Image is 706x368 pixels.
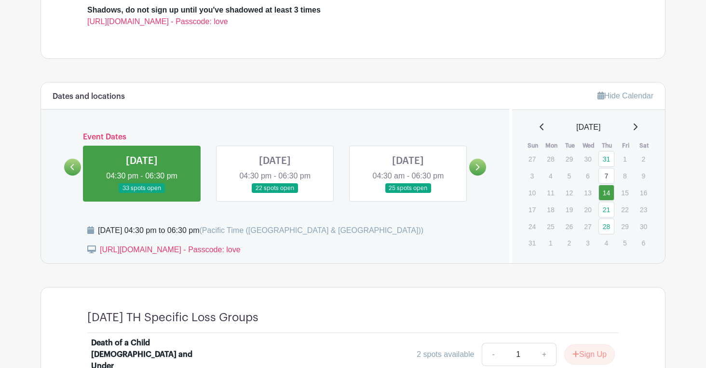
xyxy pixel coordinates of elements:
[636,235,652,250] p: 6
[87,311,258,325] h4: [DATE] TH Specific Loss Groups
[636,168,652,183] p: 9
[636,151,652,166] p: 2
[524,219,540,234] p: 24
[580,168,596,183] p: 6
[598,168,614,184] a: 7
[532,343,557,366] a: +
[561,141,580,150] th: Tue
[561,185,577,200] p: 12
[53,92,125,101] h6: Dates and locations
[617,185,633,200] p: 15
[524,141,543,150] th: Sun
[636,219,652,234] p: 30
[580,185,596,200] p: 13
[199,226,423,234] span: (Pacific Time ([GEOGRAPHIC_DATA] & [GEOGRAPHIC_DATA]))
[524,235,540,250] p: 31
[598,151,614,167] a: 31
[580,202,596,217] p: 20
[100,245,241,254] a: [URL][DOMAIN_NAME] - Passcode: love
[635,141,654,150] th: Sat
[598,218,614,234] a: 28
[561,202,577,217] p: 19
[580,219,596,234] p: 27
[598,202,614,218] a: 21
[636,202,652,217] p: 23
[561,219,577,234] p: 26
[598,235,614,250] p: 4
[617,202,633,217] p: 22
[542,141,561,150] th: Mon
[87,6,321,14] strong: Shadows, do not sign up until you've shadowed at least 3 times
[636,185,652,200] p: 16
[561,168,577,183] p: 5
[598,185,614,201] a: 14
[579,141,598,150] th: Wed
[598,141,617,150] th: Thu
[561,235,577,250] p: 2
[543,219,558,234] p: 25
[524,202,540,217] p: 17
[617,168,633,183] p: 8
[576,122,600,133] span: [DATE]
[597,92,653,100] a: Hide Calendar
[98,225,423,236] div: [DATE] 04:30 pm to 06:30 pm
[561,151,577,166] p: 29
[87,17,228,26] a: [URL][DOMAIN_NAME] - Passcode: love
[543,151,558,166] p: 28
[524,168,540,183] p: 3
[617,219,633,234] p: 29
[617,235,633,250] p: 5
[543,185,558,200] p: 11
[543,235,558,250] p: 1
[617,151,633,166] p: 1
[580,151,596,166] p: 30
[524,185,540,200] p: 10
[580,235,596,250] p: 3
[417,349,474,360] div: 2 spots available
[81,133,469,142] h6: Event Dates
[482,343,504,366] a: -
[616,141,635,150] th: Fri
[564,344,615,365] button: Sign Up
[543,202,558,217] p: 18
[543,168,558,183] p: 4
[524,151,540,166] p: 27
